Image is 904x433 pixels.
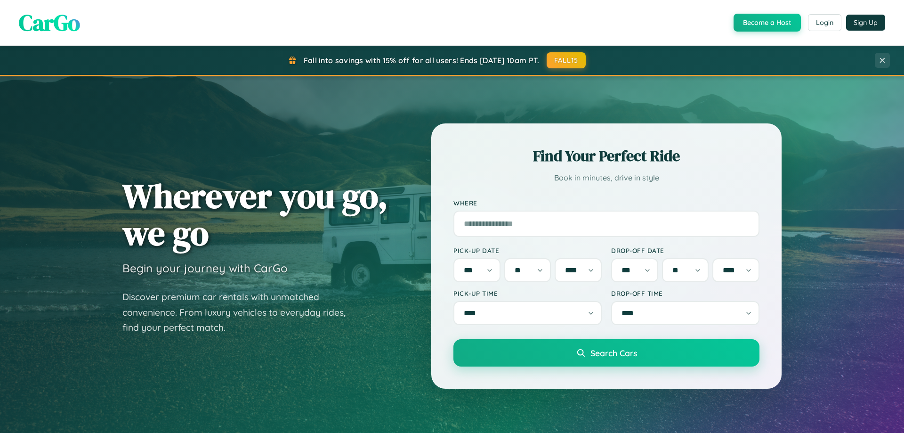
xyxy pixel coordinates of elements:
label: Drop-off Time [611,289,759,297]
label: Pick-up Date [453,246,602,254]
p: Discover premium car rentals with unmatched convenience. From luxury vehicles to everyday rides, ... [122,289,358,335]
button: Login [808,14,841,31]
label: Where [453,199,759,207]
p: Book in minutes, drive in style [453,171,759,185]
button: Sign Up [846,15,885,31]
h1: Wherever you go, we go [122,177,388,252]
h2: Find Your Perfect Ride [453,146,759,166]
label: Pick-up Time [453,289,602,297]
button: Search Cars [453,339,759,367]
button: Become a Host [734,14,801,32]
label: Drop-off Date [611,246,759,254]
span: Fall into savings with 15% off for all users! Ends [DATE] 10am PT. [304,56,540,65]
span: Search Cars [590,348,637,358]
h3: Begin your journey with CarGo [122,261,288,275]
span: CarGo [19,7,80,38]
button: FALL15 [547,52,586,68]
